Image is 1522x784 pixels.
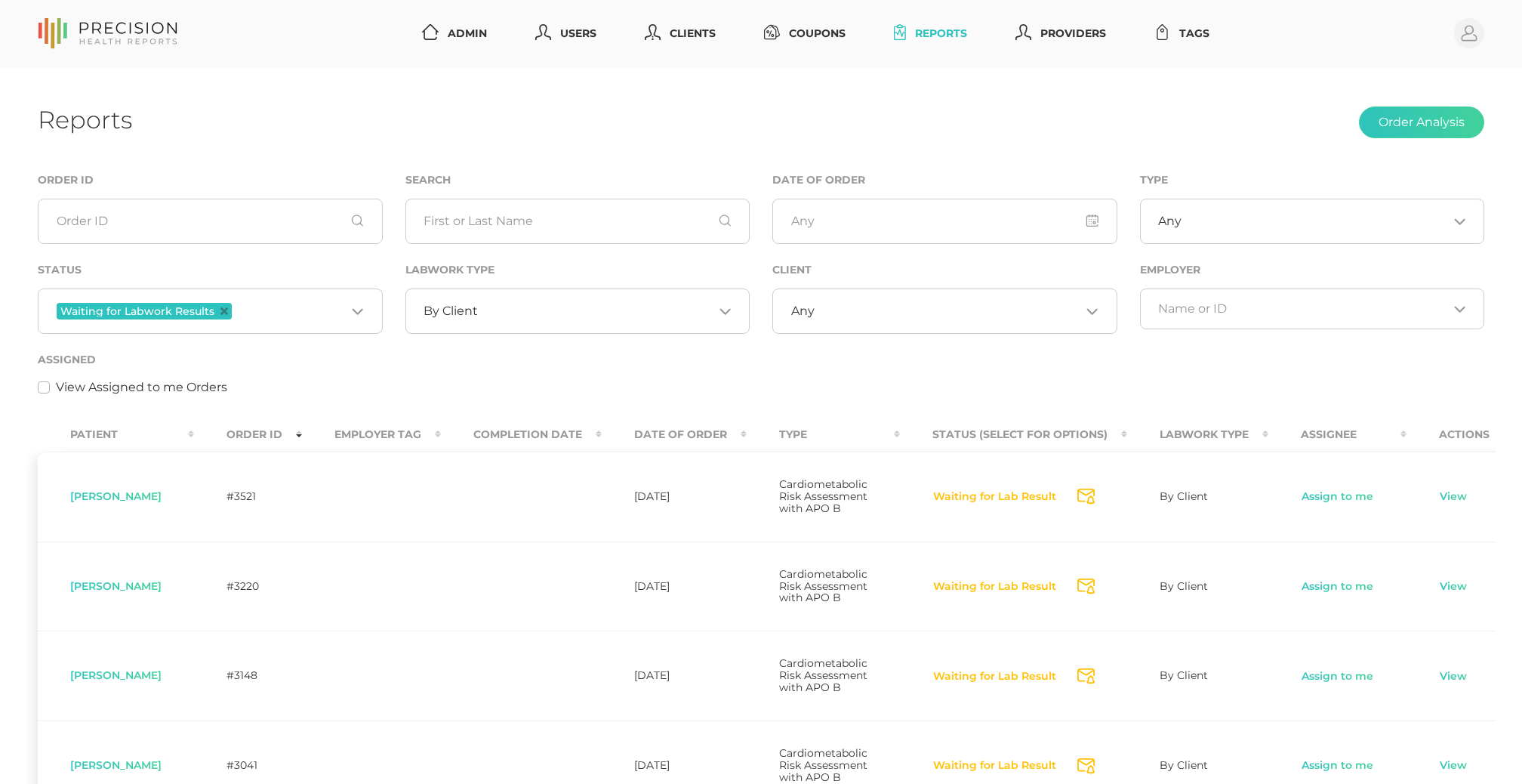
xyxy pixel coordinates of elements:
a: Assign to me [1301,758,1374,773]
label: Labwork Type [405,264,494,276]
th: Employer Tag : activate to sort column ascending [302,418,441,452]
th: Patient : activate to sort column ascending [38,418,194,452]
label: Type [1140,174,1168,187]
span: Cardiometabolic Risk Assessment with APO B [779,567,867,605]
td: [DATE] [602,631,747,721]
th: Completion Date : activate to sort column ascending [441,418,602,452]
span: By Client [1160,579,1208,593]
span: Waiting for Labwork Results [60,306,214,316]
a: Assign to me [1301,579,1374,594]
a: Assign to me [1301,489,1374,505]
span: Cardiometabolic Risk Assessment with APO B [779,656,867,694]
div: Search for option [405,289,750,334]
td: [DATE] [602,542,747,631]
a: Tags [1148,20,1215,48]
span: Cardiometabolic Risk Assessment with APO B [779,746,867,784]
label: Date of Order [772,174,865,187]
div: Search for option [772,289,1117,334]
span: Cardiometabolic Risk Assessment with APO B [779,477,867,515]
a: Reports [888,20,973,48]
input: Search for option [478,304,713,319]
span: [PERSON_NAME] [70,758,162,772]
input: Order ID [38,199,383,244]
input: First or Last Name [405,199,750,244]
th: Labwork Type : activate to sort column ascending [1127,418,1268,452]
label: Search [405,174,451,187]
a: Admin [416,20,493,48]
button: Waiting for Lab Result [932,758,1057,773]
span: By Client [1160,668,1208,682]
th: Type : activate to sort column ascending [747,418,900,452]
input: Search for option [1182,214,1448,229]
span: By Client [1160,489,1208,503]
input: Search for option [235,301,346,321]
a: View [1439,489,1468,505]
div: Search for option [1140,199,1485,244]
span: [PERSON_NAME] [70,579,162,593]
button: Waiting for Lab Result [932,669,1057,684]
a: View [1439,758,1468,773]
th: Order ID : activate to sort column ascending [194,418,302,452]
svg: Send Notification [1077,668,1095,684]
td: #3148 [194,631,302,721]
span: By Client [1160,758,1208,772]
svg: Send Notification [1077,758,1095,774]
label: View Assigned to me Orders [56,378,227,397]
label: Client [772,264,812,276]
a: Assign to me [1301,669,1374,684]
th: Status (Select for Options) : activate to sort column ascending [900,418,1127,452]
div: Search for option [38,289,383,334]
button: Waiting for Lab Result [932,489,1057,505]
svg: Send Notification [1077,489,1095,505]
th: Assignee : activate to sort column ascending [1268,418,1406,452]
span: Any [1158,214,1182,229]
td: #3220 [194,542,302,631]
a: View [1439,669,1468,684]
a: Coupons [758,20,852,48]
a: View [1439,579,1468,594]
input: Any [772,199,1117,244]
td: #3521 [194,452,302,542]
button: Waiting for Lab Result [932,579,1057,594]
label: Status [38,264,82,276]
a: Providers [1009,20,1112,48]
svg: Send Notification [1077,579,1095,594]
td: [DATE] [602,452,747,542]
label: Employer [1140,264,1200,276]
h1: Reports [38,105,132,134]
a: Users [529,20,602,48]
button: Deselect Waiting for Labwork Results [220,307,228,315]
label: Assigned [38,353,96,366]
th: Date Of Order : activate to sort column ascending [602,418,747,452]
th: Actions [1406,418,1522,452]
input: Search for option [1158,301,1448,316]
span: By Client [424,304,478,319]
label: Order ID [38,174,94,187]
span: [PERSON_NAME] [70,668,162,682]
button: Order Analysis [1359,106,1484,138]
span: Any [791,304,815,319]
span: [PERSON_NAME] [70,489,162,503]
div: Search for option [1140,289,1485,329]
a: Clients [639,20,722,48]
input: Search for option [815,304,1081,319]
